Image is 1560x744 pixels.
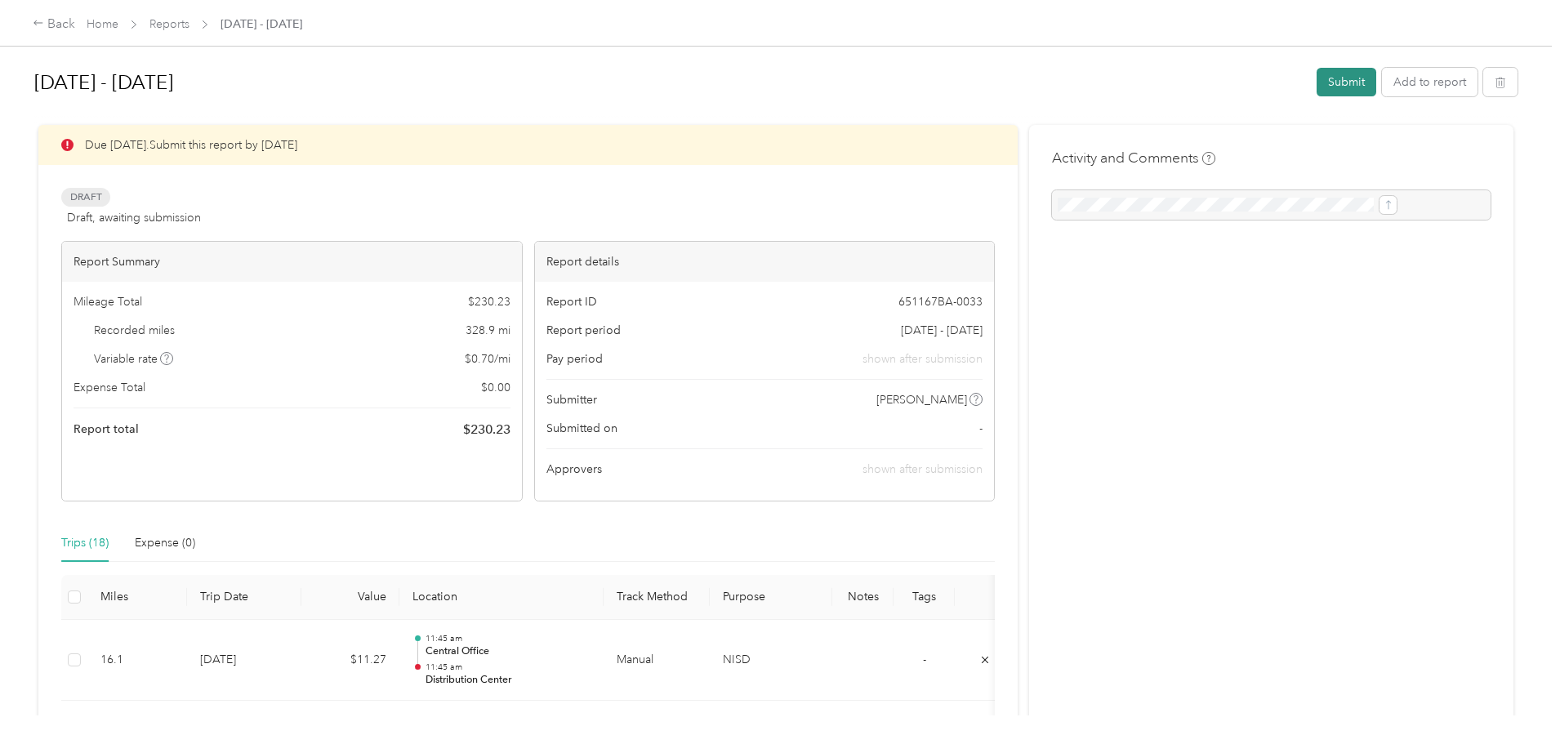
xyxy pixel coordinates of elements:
[67,209,201,226] span: Draft, awaiting submission
[535,242,995,282] div: Report details
[862,350,983,368] span: shown after submission
[426,644,591,659] p: Central Office
[832,575,894,620] th: Notes
[468,293,510,310] span: $ 230.23
[221,16,302,33] span: [DATE] - [DATE]
[426,673,591,688] p: Distribution Center
[466,322,510,339] span: 328.9 mi
[187,575,301,620] th: Trip Date
[1382,68,1478,96] button: Add to report
[187,620,301,702] td: [DATE]
[546,420,617,437] span: Submitted on
[38,125,1018,165] div: Due [DATE]. Submit this report by [DATE]
[898,293,983,310] span: 651167BA-0033
[546,322,621,339] span: Report period
[149,17,189,31] a: Reports
[426,714,591,725] p: 11:45 am
[301,575,399,620] th: Value
[74,421,139,438] span: Report total
[62,242,522,282] div: Report Summary
[862,462,983,476] span: shown after submission
[87,575,187,620] th: Miles
[399,575,604,620] th: Location
[465,350,510,368] span: $ 0.70 / mi
[463,420,510,439] span: $ 230.23
[604,620,710,702] td: Manual
[923,653,926,666] span: -
[546,391,597,408] span: Submitter
[426,662,591,673] p: 11:45 am
[94,350,174,368] span: Variable rate
[34,63,1305,102] h1: Sep 1 - 30, 2025
[74,293,142,310] span: Mileage Total
[894,575,955,620] th: Tags
[135,534,195,552] div: Expense (0)
[1469,653,1560,744] iframe: Everlance-gr Chat Button Frame
[87,17,118,31] a: Home
[33,15,75,34] div: Back
[481,379,510,396] span: $ 0.00
[546,293,597,310] span: Report ID
[87,620,187,702] td: 16.1
[94,322,175,339] span: Recorded miles
[979,420,983,437] span: -
[710,620,832,702] td: NISD
[604,575,710,620] th: Track Method
[901,322,983,339] span: [DATE] - [DATE]
[61,188,110,207] span: Draft
[74,379,145,396] span: Expense Total
[61,534,109,552] div: Trips (18)
[546,350,603,368] span: Pay period
[1052,148,1215,168] h4: Activity and Comments
[876,391,967,408] span: [PERSON_NAME]
[1317,68,1376,96] button: Submit
[546,461,602,478] span: Approvers
[301,620,399,702] td: $11.27
[710,575,832,620] th: Purpose
[426,633,591,644] p: 11:45 am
